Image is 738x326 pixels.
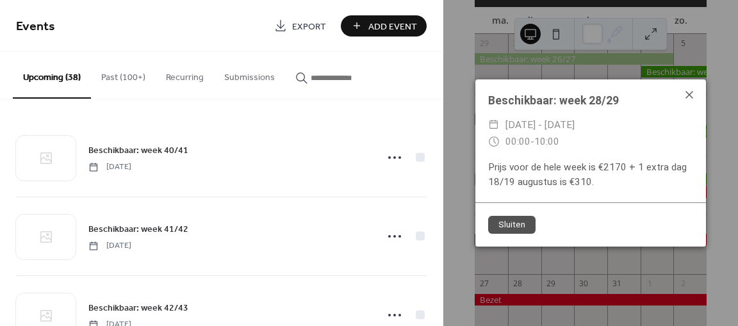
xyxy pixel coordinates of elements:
span: [DATE] [88,240,131,252]
a: Beschikbaar: week 42/43 [88,300,188,315]
button: Submissions [214,52,285,97]
button: Past (100+) [91,52,156,97]
span: 10:00 [534,136,559,147]
span: - [530,136,534,147]
div: Beschikbaar: week 28/29 [475,92,706,109]
button: Sluiten [488,216,536,234]
a: Export [265,15,336,37]
div: ​ [488,133,500,150]
button: Upcoming (38) [13,52,91,99]
a: Beschikbaar: week 40/41 [88,143,188,158]
span: Beschikbaar: week 40/41 [88,144,188,158]
span: Add Event [368,20,417,33]
span: Export [292,20,326,33]
span: [DATE] [88,161,131,173]
button: Add Event [341,15,427,37]
button: Recurring [156,52,214,97]
span: Events [16,14,55,39]
div: Prijs voor de hele week is €2170 + 1 extra dag 18/19 augustus is €310. [475,160,706,190]
span: Beschikbaar: week 41/42 [88,223,188,236]
span: Beschikbaar: week 42/43 [88,302,188,315]
span: [DATE] - [DATE] [505,117,575,133]
a: Beschikbaar: week 41/42 [88,222,188,236]
span: 00:00 [505,136,530,147]
div: ​ [488,117,500,133]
